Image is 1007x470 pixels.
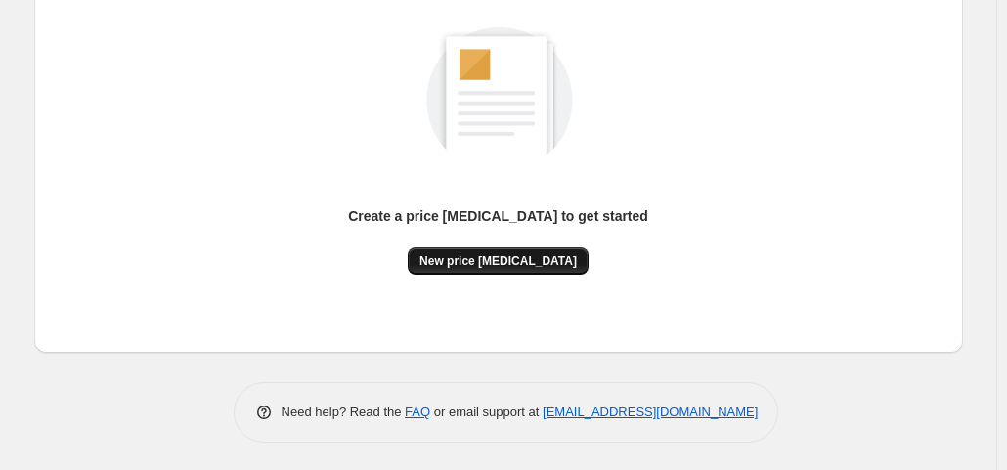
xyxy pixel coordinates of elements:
span: or email support at [430,405,543,419]
a: FAQ [405,405,430,419]
span: Need help? Read the [282,405,406,419]
button: New price [MEDICAL_DATA] [408,247,589,275]
a: [EMAIL_ADDRESS][DOMAIN_NAME] [543,405,758,419]
span: New price [MEDICAL_DATA] [419,253,577,269]
p: Create a price [MEDICAL_DATA] to get started [348,206,648,226]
